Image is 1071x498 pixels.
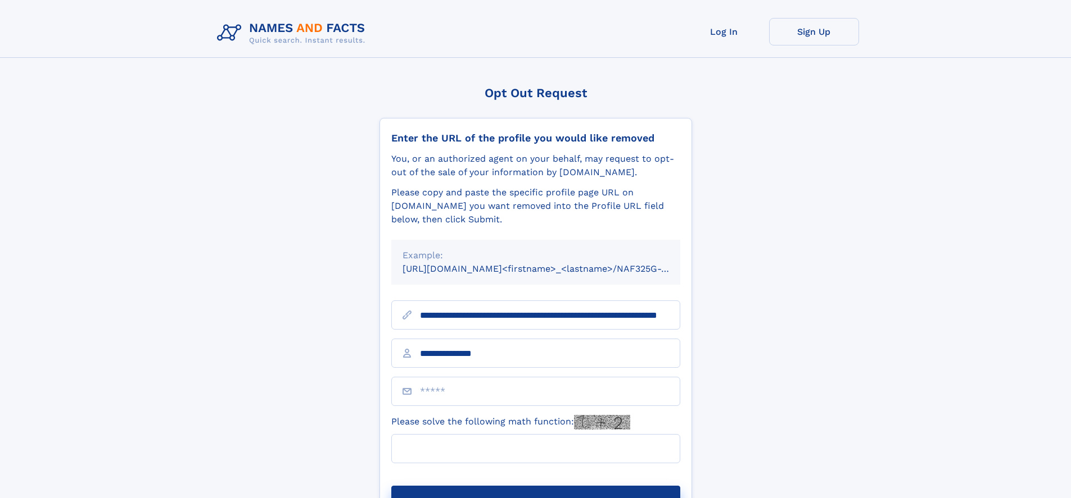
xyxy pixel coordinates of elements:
[213,18,374,48] img: Logo Names and Facts
[403,263,702,274] small: [URL][DOMAIN_NAME]<firstname>_<lastname>/NAF325G-xxxxxxxx
[769,18,859,45] a: Sign Up
[391,186,680,226] div: Please copy and paste the specific profile page URL on [DOMAIN_NAME] you want removed into the Pr...
[403,249,669,262] div: Example:
[679,18,769,45] a: Log In
[379,86,692,100] div: Opt Out Request
[391,132,680,144] div: Enter the URL of the profile you would like removed
[391,415,630,430] label: Please solve the following math function:
[391,152,680,179] div: You, or an authorized agent on your behalf, may request to opt-out of the sale of your informatio...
